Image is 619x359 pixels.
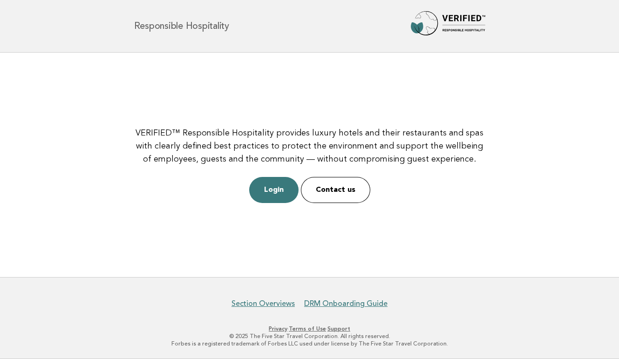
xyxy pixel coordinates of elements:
[304,299,388,308] a: DRM Onboarding Guide
[249,177,299,203] a: Login
[301,177,370,203] a: Contact us
[327,325,350,332] a: Support
[134,21,229,31] h1: Responsible Hospitality
[132,127,487,166] p: VERIFIED™ Responsible Hospitality provides luxury hotels and their restaurants and spas with clea...
[269,325,287,332] a: Privacy
[25,340,595,347] p: Forbes is a registered trademark of Forbes LLC used under license by The Five Star Travel Corpora...
[25,325,595,332] p: · ·
[411,11,485,41] img: Forbes Travel Guide
[289,325,326,332] a: Terms of Use
[25,332,595,340] p: © 2025 The Five Star Travel Corporation. All rights reserved.
[231,299,295,308] a: Section Overviews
